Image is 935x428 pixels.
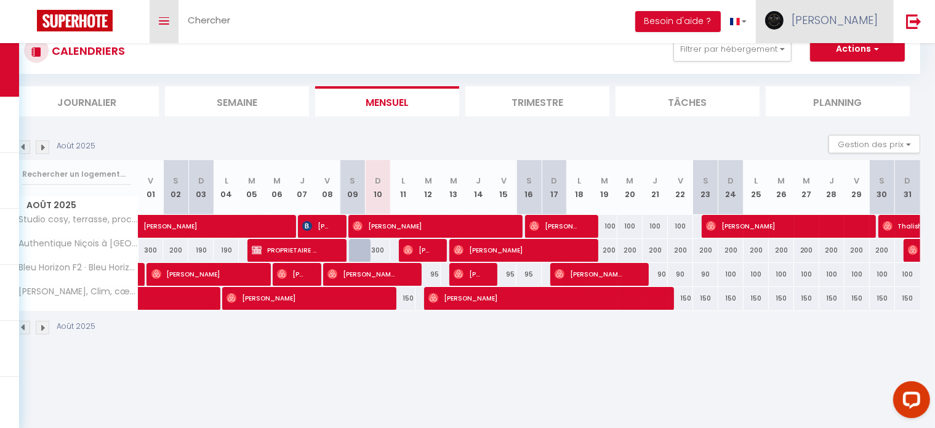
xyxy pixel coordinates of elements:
[491,160,516,215] th: 15
[466,160,491,215] th: 14
[289,160,315,215] th: 07
[151,262,239,286] span: [PERSON_NAME]
[829,135,920,153] button: Gestion des prix
[526,175,532,187] abbr: S
[454,238,562,262] span: [PERSON_NAME]
[264,160,289,215] th: 06
[845,160,870,215] th: 29
[188,14,230,26] span: Chercher
[188,160,214,215] th: 03
[678,175,683,187] abbr: V
[390,287,415,310] div: 150
[845,239,870,262] div: 200
[819,160,845,215] th: 28
[49,37,125,65] h3: CALENDRIERS
[248,175,255,187] abbr: M
[138,215,164,238] a: [PERSON_NAME]
[668,263,693,286] div: 90
[592,215,617,238] div: 100
[57,140,95,152] p: Août 2025
[17,215,140,224] span: Studio cosy, terrasse, proche [GEOGRAPHIC_DATA] et tramway
[895,263,920,286] div: 100
[706,214,835,238] span: [PERSON_NAME]
[617,239,643,262] div: 200
[668,215,693,238] div: 100
[794,160,819,215] th: 27
[880,175,885,187] abbr: S
[883,376,935,428] iframe: LiveChat chat widget
[643,263,668,286] div: 90
[365,160,390,215] th: 10
[273,175,281,187] abbr: M
[592,239,617,262] div: 200
[845,287,870,310] div: 150
[718,239,744,262] div: 200
[425,175,432,187] abbr: M
[315,160,340,215] th: 08
[601,175,608,187] abbr: M
[905,175,911,187] abbr: D
[626,175,633,187] abbr: M
[327,262,395,286] span: [PERSON_NAME]
[143,208,313,232] span: [PERSON_NAME]
[15,86,159,116] li: Journalier
[744,263,769,286] div: 100
[766,86,910,116] li: Planning
[173,175,179,187] abbr: S
[769,239,794,262] div: 200
[577,175,581,187] abbr: L
[428,286,618,310] span: [PERSON_NAME]
[718,263,744,286] div: 100
[225,175,228,187] abbr: L
[635,11,721,32] button: Besoin d'aide ?
[803,175,810,187] abbr: M
[491,263,516,286] div: 95
[555,262,622,286] span: [PERSON_NAME]
[870,239,895,262] div: 200
[819,287,845,310] div: 150
[643,160,668,215] th: 21
[17,287,140,296] span: [PERSON_NAME], Clim, cœur de Nice [PERSON_NAME]
[592,160,617,215] th: 19
[57,321,95,333] p: Août 2025
[829,175,834,187] abbr: J
[415,160,441,215] th: 12
[643,239,668,262] div: 200
[188,239,214,262] div: 190
[163,160,188,215] th: 02
[744,287,769,310] div: 150
[375,175,381,187] abbr: D
[340,160,365,215] th: 09
[693,160,718,215] th: 23
[870,263,895,286] div: 100
[769,160,794,215] th: 26
[401,175,405,187] abbr: L
[542,160,567,215] th: 17
[163,239,188,262] div: 200
[845,263,870,286] div: 100
[476,175,481,187] abbr: J
[501,175,507,187] abbr: V
[198,175,204,187] abbr: D
[792,12,878,28] span: [PERSON_NAME]
[353,214,481,238] span: [PERSON_NAME]
[810,37,905,62] button: Actions
[516,263,542,286] div: 95
[365,239,390,262] div: 300
[252,238,319,262] span: PROPRIETAIRE MILKO
[754,175,758,187] abbr: L
[895,287,920,310] div: 150
[529,214,577,238] span: [PERSON_NAME]
[693,239,718,262] div: 200
[703,175,708,187] abbr: S
[906,14,921,29] img: logout
[652,175,657,187] abbr: J
[718,160,744,215] th: 24
[718,287,744,310] div: 150
[643,215,668,238] div: 100
[744,160,769,215] th: 25
[37,10,113,31] img: Super Booking
[769,287,794,310] div: 150
[300,175,305,187] abbr: J
[516,160,542,215] th: 16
